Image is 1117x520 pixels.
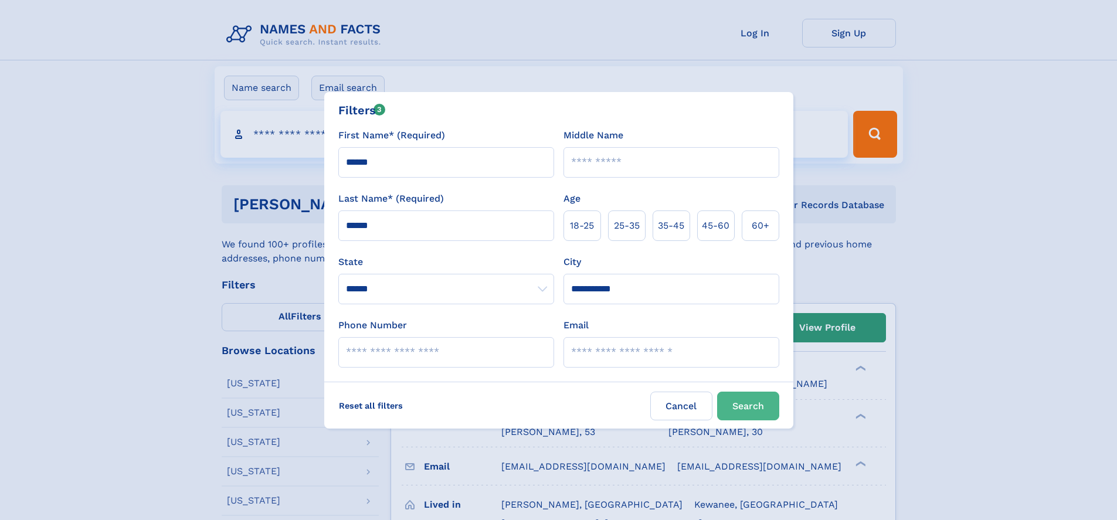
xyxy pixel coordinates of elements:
[338,192,444,206] label: Last Name* (Required)
[563,192,580,206] label: Age
[702,219,729,233] span: 45‑60
[563,128,623,142] label: Middle Name
[331,392,410,420] label: Reset all filters
[338,101,386,119] div: Filters
[752,219,769,233] span: 60+
[650,392,712,420] label: Cancel
[658,219,684,233] span: 35‑45
[570,219,594,233] span: 18‑25
[338,128,445,142] label: First Name* (Required)
[563,255,581,269] label: City
[717,392,779,420] button: Search
[563,318,589,332] label: Email
[614,219,640,233] span: 25‑35
[338,255,554,269] label: State
[338,318,407,332] label: Phone Number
